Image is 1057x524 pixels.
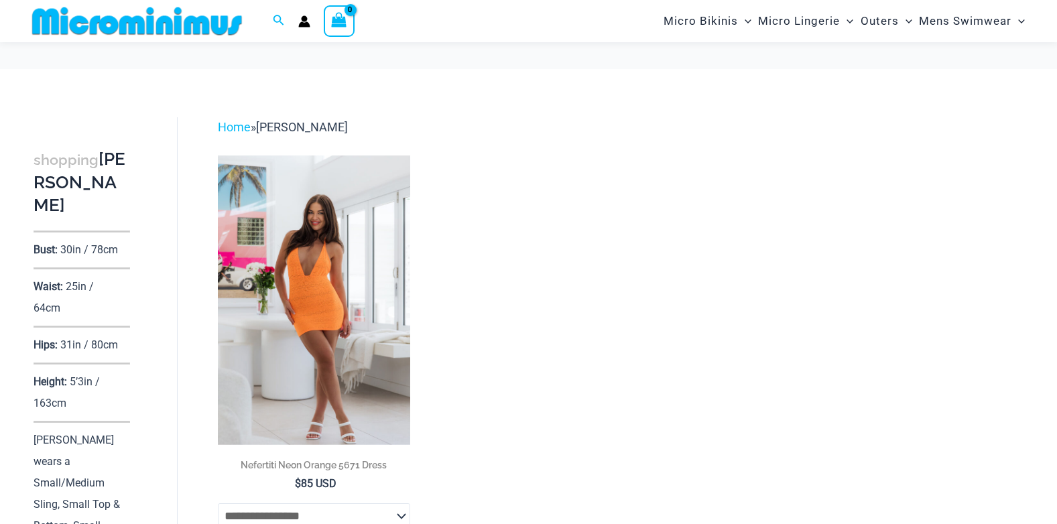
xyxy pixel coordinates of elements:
[658,2,1030,40] nav: Site Navigation
[840,4,853,38] span: Menu Toggle
[919,4,1011,38] span: Mens Swimwear
[916,4,1028,38] a: Mens SwimwearMenu ToggleMenu Toggle
[738,4,751,38] span: Menu Toggle
[1011,4,1025,38] span: Menu Toggle
[34,375,100,409] p: 5’3in / 163cm
[218,155,411,445] a: Nefertiti Neon Orange 5671 Dress 01Nefertiti Neon Orange 5671 Dress 02Nefertiti Neon Orange 5671 ...
[256,120,348,134] span: [PERSON_NAME]
[758,4,840,38] span: Micro Lingerie
[295,477,301,490] span: $
[298,15,310,27] a: Account icon link
[60,338,118,351] p: 31in / 80cm
[34,280,94,314] p: 25in / 64cm
[34,280,63,293] p: Waist:
[60,243,118,256] p: 30in / 78cm
[324,5,355,36] a: View Shopping Cart, empty
[660,4,755,38] a: Micro BikinisMenu ToggleMenu Toggle
[34,338,58,351] p: Hips:
[218,458,411,472] h2: Nefertiti Neon Orange 5671 Dress
[857,4,916,38] a: OutersMenu ToggleMenu Toggle
[34,375,67,388] p: Height:
[755,4,857,38] a: Micro LingerieMenu ToggleMenu Toggle
[861,4,899,38] span: Outers
[218,155,411,445] img: Nefertiti Neon Orange 5671 Dress 01
[27,6,247,36] img: MM SHOP LOGO FLAT
[218,120,251,134] a: Home
[218,458,411,476] a: Nefertiti Neon Orange 5671 Dress
[218,120,348,134] span: »
[34,148,130,216] h3: [PERSON_NAME]
[273,13,285,29] a: Search icon link
[899,4,912,38] span: Menu Toggle
[34,151,99,168] span: shopping
[34,243,58,256] p: Bust:
[664,4,738,38] span: Micro Bikinis
[295,477,336,490] bdi: 85 USD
